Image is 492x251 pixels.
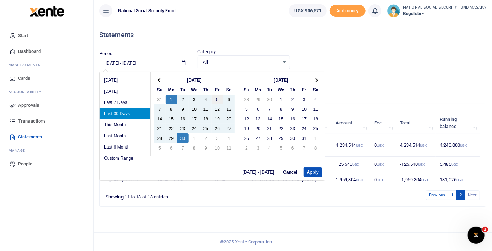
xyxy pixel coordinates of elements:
[370,134,396,156] td: 0
[223,133,235,143] td: 4
[177,104,189,114] td: 9
[154,124,166,133] td: 21
[189,143,200,153] td: 8
[223,95,235,104] td: 6
[212,124,223,133] td: 26
[451,163,458,166] small: UGX
[189,95,200,104] td: 3
[18,32,28,39] span: Start
[332,134,370,156] td: 4,234,514
[198,48,216,55] label: Category
[356,178,363,182] small: UGX
[189,104,200,114] td: 10
[468,227,485,244] iframe: Intercom live chat
[189,114,200,124] td: 17
[252,114,264,124] td: 13
[252,75,310,85] th: [DATE]
[6,44,88,59] a: Dashboard
[154,104,166,114] td: 7
[304,167,322,177] button: Apply
[396,157,436,172] td: -125,540
[287,143,299,153] td: 6
[403,10,486,17] span: Bugolobi
[100,86,150,97] li: [DATE]
[100,119,150,131] li: This Month
[241,114,252,124] td: 12
[6,97,88,113] a: Approvals
[286,4,330,17] li: Wallet ballance
[177,133,189,143] td: 30
[418,163,425,166] small: UGX
[223,124,235,133] td: 27
[200,95,212,104] td: 4
[448,190,457,200] a: 1
[241,95,252,104] td: 28
[299,95,310,104] td: 3
[166,85,177,95] th: Mo
[264,104,276,114] td: 7
[420,143,427,147] small: UGX
[332,112,370,134] th: Amount: activate to sort column ascending
[223,85,235,95] th: Sa
[6,113,88,129] a: Transactions
[310,95,322,104] td: 4
[166,104,177,114] td: 8
[330,5,366,17] li: Toup your wallet
[287,104,299,114] td: 9
[29,8,64,13] a: logo-small logo-large logo-large
[332,172,370,187] td: 1,959,304
[212,95,223,104] td: 5
[212,133,223,143] td: 3
[241,133,252,143] td: 26
[436,157,480,172] td: 5,486
[264,85,276,95] th: Tu
[212,104,223,114] td: 12
[299,104,310,114] td: 10
[177,85,189,95] th: Tu
[310,114,322,124] td: 18
[387,4,486,17] a: profile-user NATIONAL SOCIAL SECURITY FUND MASAKA Bugolobi
[276,95,287,104] td: 1
[189,124,200,133] td: 24
[330,5,366,17] span: Add money
[264,124,276,133] td: 21
[6,156,88,172] a: People
[154,143,166,153] td: 5
[99,57,176,69] input: select period
[18,48,41,55] span: Dashboard
[166,143,177,153] td: 6
[264,114,276,124] td: 14
[289,4,327,17] a: UGX 906,571
[456,178,463,182] small: UGX
[166,114,177,124] td: 15
[6,86,88,97] li: Ac
[436,134,480,156] td: 4,240,000
[241,124,252,133] td: 19
[189,85,200,95] th: We
[30,6,64,17] img: logo-large
[241,85,252,95] th: Su
[299,85,310,95] th: Fr
[200,104,212,114] td: 11
[377,163,384,166] small: UGX
[276,143,287,153] td: 5
[100,97,150,108] li: Last 7 Days
[100,153,150,164] li: Custom Range
[12,149,26,152] span: anage
[396,172,436,187] td: -1,959,304
[212,114,223,124] td: 19
[299,143,310,153] td: 7
[6,28,88,44] a: Start
[203,59,280,66] span: All
[377,178,384,182] small: UGX
[166,133,177,143] td: 29
[377,143,384,147] small: UGX
[287,114,299,124] td: 16
[299,133,310,143] td: 31
[154,114,166,124] td: 14
[177,95,189,104] td: 2
[370,157,396,172] td: 0
[287,95,299,104] td: 2
[177,114,189,124] td: 16
[460,143,467,147] small: UGX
